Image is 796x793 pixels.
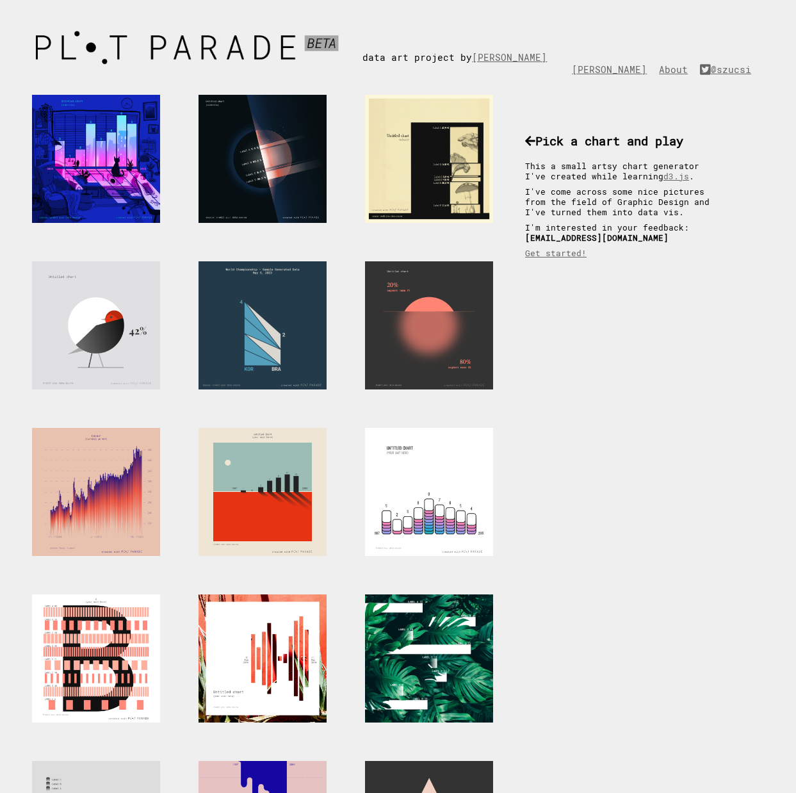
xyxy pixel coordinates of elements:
[525,133,724,149] h3: Pick a chart and play
[663,171,689,181] a: d3.js
[525,186,724,217] p: I've come across some nice pictures from the field of Graphic Design and I've turned them into da...
[472,51,553,63] a: [PERSON_NAME]
[525,233,669,243] b: [EMAIL_ADDRESS][DOMAIN_NAME]
[572,63,653,76] a: [PERSON_NAME]
[659,63,694,76] a: About
[525,248,587,258] a: Get started!
[525,222,724,243] p: I'm interested in your feedback:
[700,63,758,76] a: @szucsi
[525,161,724,181] p: This a small artsy chart generator I've created while learning .
[362,26,566,63] div: data art project by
